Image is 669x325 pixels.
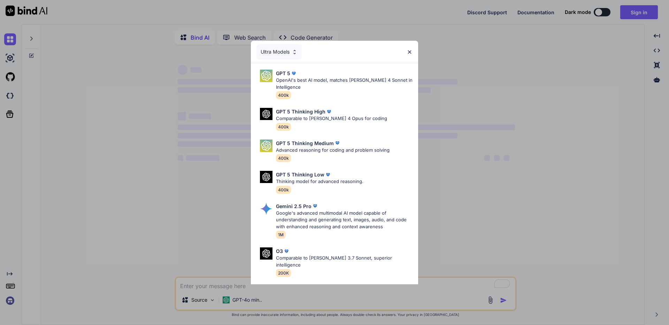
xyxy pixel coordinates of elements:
[276,247,283,255] p: O3
[334,140,341,146] img: premium
[256,44,302,60] div: Ultra Models
[290,70,297,77] img: premium
[292,49,298,55] img: Pick Models
[276,115,387,122] p: Comparable to [PERSON_NAME] 4 Opus for coding
[276,70,290,77] p: GPT 5
[325,108,332,115] img: premium
[276,178,363,185] p: Thinking model for advanced reasoning.
[276,147,390,154] p: Advanced reasoning for coding and problem solving
[276,186,291,194] span: 400k
[260,171,272,183] img: Pick Models
[260,140,272,152] img: Pick Models
[276,77,413,90] p: OpenAI's best AI model, matches [PERSON_NAME] 4 Sonnet in Intelligence
[276,255,413,268] p: Comparable to [PERSON_NAME] 3.7 Sonnet, superior intelligence
[276,171,324,178] p: GPT 5 Thinking Low
[276,154,291,162] span: 400k
[276,269,291,277] span: 200K
[260,203,272,215] img: Pick Models
[283,248,290,255] img: premium
[276,91,291,99] span: 400k
[260,70,272,82] img: Pick Models
[276,203,312,210] p: Gemini 2.5 Pro
[276,108,325,115] p: GPT 5 Thinking High
[276,140,334,147] p: GPT 5 Thinking Medium
[276,210,413,230] p: Google's advanced multimodal AI model capable of understanding and generating text, images, audio...
[407,49,413,55] img: close
[276,231,286,239] span: 1M
[312,203,318,209] img: premium
[260,247,272,260] img: Pick Models
[276,123,291,131] span: 400k
[260,108,272,120] img: Pick Models
[324,171,331,178] img: premium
